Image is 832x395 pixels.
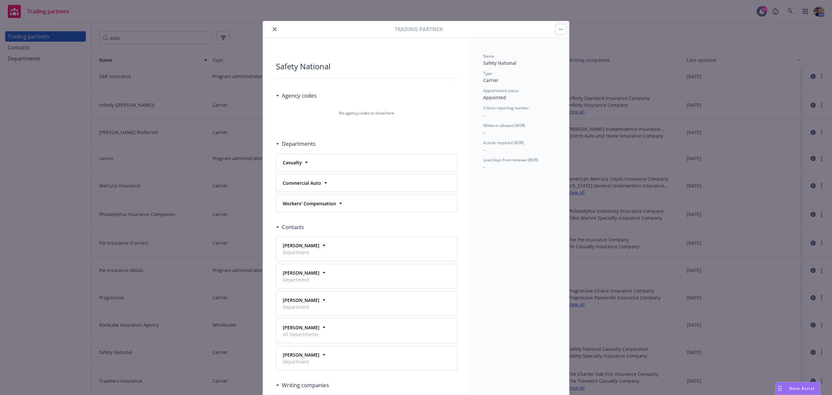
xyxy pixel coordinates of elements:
div: Drag to move [776,382,784,395]
div: Writing companies [276,381,329,389]
strong: [PERSON_NAME] [283,324,319,331]
div: Agency codes [276,91,317,100]
div: Departments [276,140,316,148]
strong: [PERSON_NAME] [283,242,319,249]
strong: Casualty [283,159,302,166]
span: Type [483,71,492,76]
span: Appointment status [483,88,519,93]
span: - [483,129,485,135]
span: Acords required (BOR) [483,140,524,145]
span: Midterm allowed (BOR) [483,123,525,128]
span: - [483,112,485,118]
strong: [PERSON_NAME] [283,297,319,303]
strong: [PERSON_NAME] [283,270,319,276]
button: Nova Assist [775,382,820,395]
strong: [PERSON_NAME] [283,352,319,358]
span: Department [283,249,319,256]
span: Carrier [483,77,499,83]
span: All Departments [283,331,319,338]
span: Trading partner [395,25,443,33]
span: Lead days from renewal (BOR) [483,157,538,163]
span: No agency codes to show here [339,110,394,116]
strong: Workers' Compensation [283,200,336,207]
h3: Departments [282,140,316,148]
strong: Commercial Auto [283,180,321,186]
h3: Agency codes [282,91,317,100]
h3: Contacts [282,223,304,231]
span: Safety National [483,60,516,66]
span: Appointed [483,94,506,101]
div: Safety National [276,61,457,72]
span: Department [283,304,319,310]
span: Name [483,53,494,59]
span: Department [283,358,319,365]
span: - [483,146,485,153]
div: Contacts [276,223,304,231]
span: Department [283,276,319,283]
h3: Writing companies [282,381,329,389]
button: close [271,25,279,33]
span: Nova Assist [789,386,815,391]
span: Claims reporting number [483,105,529,111]
span: - [483,164,485,170]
